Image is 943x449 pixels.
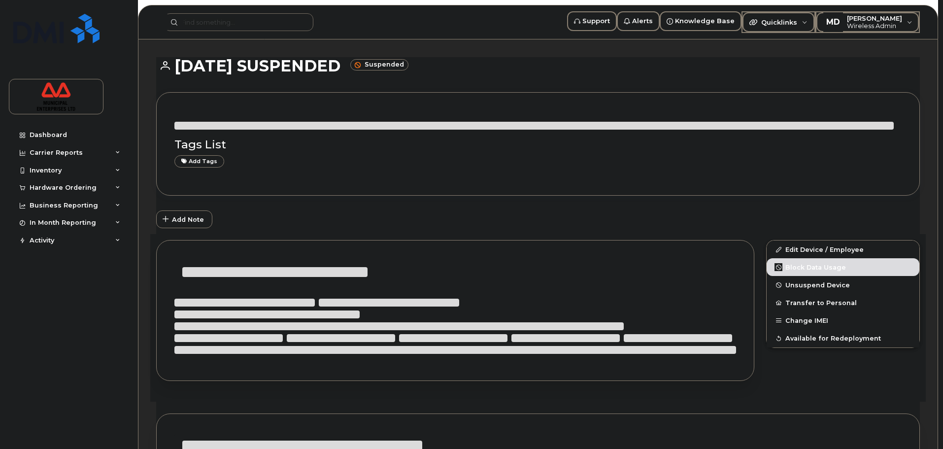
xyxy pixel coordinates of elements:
a: Edit Device / Employee [767,241,919,258]
button: Block Data Usage [767,258,919,276]
button: Add Note [156,210,212,228]
button: Available for Redeployment [767,330,919,347]
small: Suspended [350,59,408,70]
button: Unsuspend Device [767,276,919,294]
span: Available for Redeployment [785,335,881,342]
h1: [DATE] SUSPENDED [156,57,920,74]
h3: Tags List [174,138,902,151]
button: Change IMEI [767,311,919,329]
span: Unsuspend Device [785,281,850,289]
button: Transfer to Personal [767,294,919,311]
span: Add Note [172,215,204,224]
a: Add tags [174,155,224,168]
